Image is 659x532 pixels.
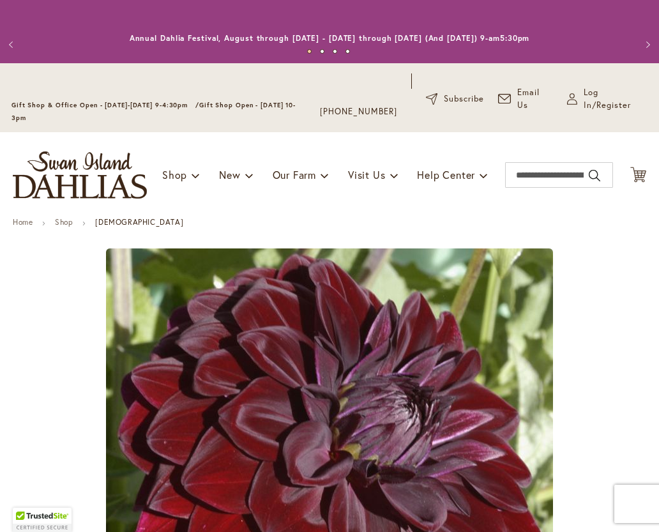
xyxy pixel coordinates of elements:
span: Visit Us [348,168,385,181]
span: New [219,168,240,181]
a: Home [13,217,33,227]
a: Subscribe [426,93,484,105]
a: Email Us [498,86,553,112]
iframe: Launch Accessibility Center [10,487,45,522]
a: Log In/Register [567,86,648,112]
span: Shop [162,168,187,181]
span: Our Farm [273,168,316,181]
a: Annual Dahlia Festival, August through [DATE] - [DATE] through [DATE] (And [DATE]) 9-am5:30pm [130,33,530,43]
strong: [DEMOGRAPHIC_DATA] [95,217,183,227]
span: Email Us [517,86,553,112]
a: store logo [13,151,147,199]
button: 3 of 4 [333,49,337,54]
a: [PHONE_NUMBER] [320,105,397,118]
button: 4 of 4 [345,49,350,54]
button: Next [633,32,659,57]
span: Gift Shop & Office Open - [DATE]-[DATE] 9-4:30pm / [11,101,199,109]
button: 1 of 4 [307,49,312,54]
span: Subscribe [444,93,484,105]
span: Help Center [417,168,475,181]
a: Shop [55,217,73,227]
span: Log In/Register [584,86,648,112]
button: 2 of 4 [320,49,324,54]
